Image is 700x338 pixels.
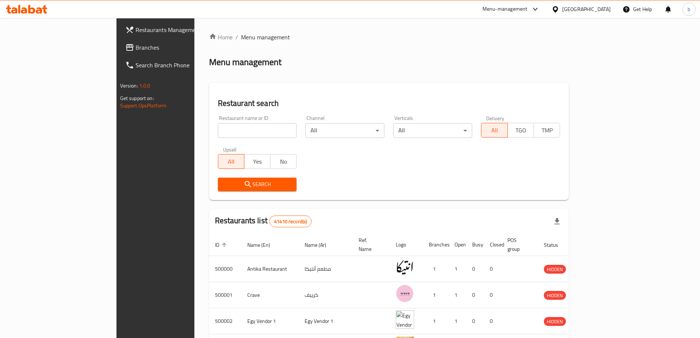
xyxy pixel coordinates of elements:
th: Logo [390,234,423,256]
td: 1 [449,256,466,282]
a: Search Branch Phone [119,56,233,74]
button: Search [218,178,297,191]
span: POS group [507,236,529,253]
span: All [484,125,505,136]
span: Restaurants Management [136,25,227,34]
span: HIDDEN [544,317,566,326]
span: Get support on: [120,93,154,103]
a: Branches [119,39,233,56]
td: 1 [449,282,466,308]
td: Antika Restaurant [241,256,299,282]
td: 0 [484,256,502,282]
span: No [273,156,294,167]
span: Ref. Name [359,236,381,253]
div: [GEOGRAPHIC_DATA] [562,5,611,13]
img: Crave [396,284,414,303]
button: Yes [244,154,270,169]
div: HIDDEN [544,265,566,274]
td: Egy Vendor 1 [241,308,299,334]
span: TMP [537,125,557,136]
a: Restaurants Management [119,21,233,39]
span: Name (Ar) [305,241,336,249]
span: 41410 record(s) [270,218,311,225]
td: 0 [484,282,502,308]
td: 1 [449,308,466,334]
td: 1 [423,256,449,282]
img: Egy Vendor 1 [396,310,414,329]
span: Status [544,241,568,249]
span: Menu management [241,33,290,42]
span: Yes [247,156,268,167]
td: 0 [466,256,484,282]
span: b [688,5,690,13]
div: All [305,123,384,138]
span: Name (En) [247,241,280,249]
button: TMP [534,123,560,138]
div: All [393,123,472,138]
img: Antika Restaurant [396,258,414,277]
th: Busy [466,234,484,256]
span: HIDDEN [544,291,566,300]
span: ID [215,241,229,249]
span: 1.0.0 [139,81,151,90]
h2: Menu management [209,56,281,68]
td: 0 [466,282,484,308]
th: Branches [423,234,449,256]
td: Egy Vendor 1 [299,308,353,334]
input: Search for restaurant name or ID.. [218,123,297,138]
a: Support.OpsPlatform [120,101,167,110]
button: All [218,154,244,169]
button: No [270,154,297,169]
td: 1 [423,308,449,334]
td: كرييف [299,282,353,308]
div: Menu-management [482,5,528,14]
span: Branches [136,43,227,52]
div: Total records count [269,216,312,227]
button: TGO [507,123,534,138]
span: Version: [120,81,138,90]
div: Export file [548,213,566,230]
span: TGO [511,125,531,136]
td: 0 [484,308,502,334]
th: Closed [484,234,502,256]
span: All [221,156,241,167]
label: Delivery [486,115,505,121]
label: Upsell [223,147,237,152]
button: All [481,123,507,138]
span: Search [224,180,291,189]
td: Crave [241,282,299,308]
nav: breadcrumb [209,33,569,42]
td: 1 [423,282,449,308]
li: / [236,33,238,42]
h2: Restaurants list [215,215,312,227]
td: مطعم أنتيكا [299,256,353,282]
h2: Restaurant search [218,98,560,109]
span: HIDDEN [544,265,566,274]
th: Open [449,234,466,256]
td: 0 [466,308,484,334]
span: Search Branch Phone [136,61,227,70]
